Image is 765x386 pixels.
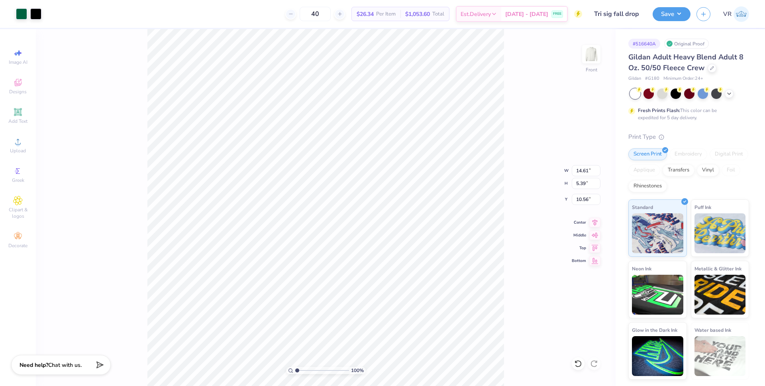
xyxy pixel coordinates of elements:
[405,10,430,18] span: $1,053.60
[583,46,599,62] img: Front
[351,367,364,374] span: 100 %
[461,10,491,18] span: Est. Delivery
[588,6,647,22] input: Untitled Design
[8,118,27,124] span: Add Text
[638,107,736,121] div: This color can be expedited for 5 day delivery.
[669,148,707,160] div: Embroidery
[572,220,586,225] span: Center
[553,11,561,17] span: FREE
[628,132,749,142] div: Print Type
[48,361,82,369] span: Chat with us.
[572,245,586,251] span: Top
[432,10,444,18] span: Total
[586,66,597,73] div: Front
[694,264,741,273] span: Metallic & Glitter Ink
[694,203,711,211] span: Puff Ink
[4,207,32,219] span: Clipart & logos
[572,258,586,264] span: Bottom
[632,264,651,273] span: Neon Ink
[710,148,748,160] div: Digital Print
[20,361,48,369] strong: Need help?
[628,180,667,192] div: Rhinestones
[697,164,719,176] div: Vinyl
[628,164,660,176] div: Applique
[632,213,683,253] img: Standard
[376,10,396,18] span: Per Item
[8,242,27,249] span: Decorate
[663,75,703,82] span: Minimum Order: 24 +
[628,148,667,160] div: Screen Print
[722,164,740,176] div: Foil
[694,326,731,334] span: Water based Ink
[628,75,641,82] span: Gildan
[505,10,548,18] span: [DATE] - [DATE]
[9,89,27,95] span: Designs
[572,232,586,238] span: Middle
[663,164,694,176] div: Transfers
[694,336,746,376] img: Water based Ink
[694,213,746,253] img: Puff Ink
[694,275,746,315] img: Metallic & Glitter Ink
[300,7,331,21] input: – –
[645,75,659,82] span: # G180
[632,336,683,376] img: Glow in the Dark Ink
[632,275,683,315] img: Neon Ink
[9,59,27,65] span: Image AI
[10,148,26,154] span: Upload
[357,10,374,18] span: $26.34
[12,177,24,183] span: Greek
[632,203,653,211] span: Standard
[632,326,677,334] span: Glow in the Dark Ink
[638,107,680,114] strong: Fresh Prints Flash:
